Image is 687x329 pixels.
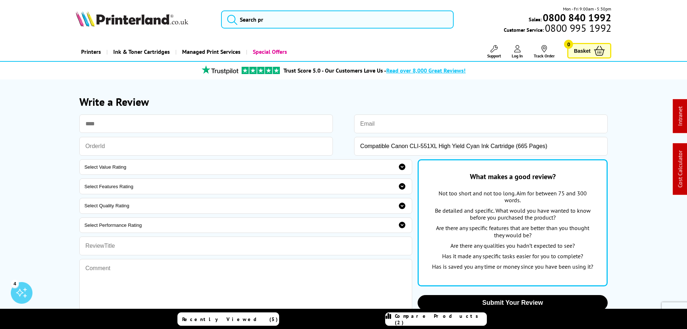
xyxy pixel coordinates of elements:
b: 0800 840 1992 [543,11,611,24]
a: Printerland Logo [76,11,212,28]
p: Has it made any specific tasks easier for you to complete? [430,253,595,260]
p: Are there any specific features that are better than you thought they would be? [430,225,595,238]
span: Support [487,53,501,59]
span: Mon - Fri 9:00am - 5:30pm [563,5,611,12]
a: Track Order [534,45,555,59]
input: ProductName [354,137,608,156]
a: Compare Products (2) [385,312,487,326]
img: trustpilot rating [198,65,242,74]
span: Log In [512,53,523,59]
p: Not too short and not too long. Aim for between 75 and 300 words. [430,190,595,204]
a: Printers [76,43,106,61]
div: What makes a good review? [430,172,595,181]
a: Managed Print Services [175,43,246,61]
h1: Write a Review [79,95,608,109]
a: Cost Calculator [677,151,684,188]
a: Log In [512,45,523,59]
input: Search pr [221,10,454,29]
span: 0800 995 1992 [544,25,611,31]
p: Are there any qualities you hadn’t expected to see? [430,242,595,249]
a: Support [487,45,501,59]
button: Submit Your Review [418,295,608,311]
span: Basket [574,46,590,56]
a: 0800 840 1992 [542,14,611,21]
span: 0 [564,40,573,49]
span: Ink & Toner Cartridges [113,43,170,61]
img: Printerland Logo [76,11,188,27]
div: 4 [11,280,19,287]
span: Customer Service: [504,25,611,33]
span: Recently Viewed (5) [182,316,278,322]
p: Has is saved you any time or money since you have been using it? [430,263,595,270]
a: Intranet [677,107,684,126]
input: ReviewTitle [79,237,412,255]
p: Be detailed and specific. What would you have wanted to know before you purchased the product? [430,207,595,221]
a: Trust Score 5.0 - Our Customers Love Us -Read over 8,000 Great Reviews! [283,67,466,74]
input: Email [354,114,608,133]
img: trustpilot rating [242,67,280,74]
a: Recently Viewed (5) [177,312,279,326]
a: Basket 0 [567,43,611,59]
span: Sales: [529,16,542,23]
a: Special Offers [246,43,292,61]
span: Compare Products (2) [395,313,486,326]
span: Submit Your Review [482,299,543,306]
input: OrderId [79,137,333,156]
span: Read over 8,000 Great Reviews! [386,67,466,74]
a: Ink & Toner Cartridges [106,43,175,61]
